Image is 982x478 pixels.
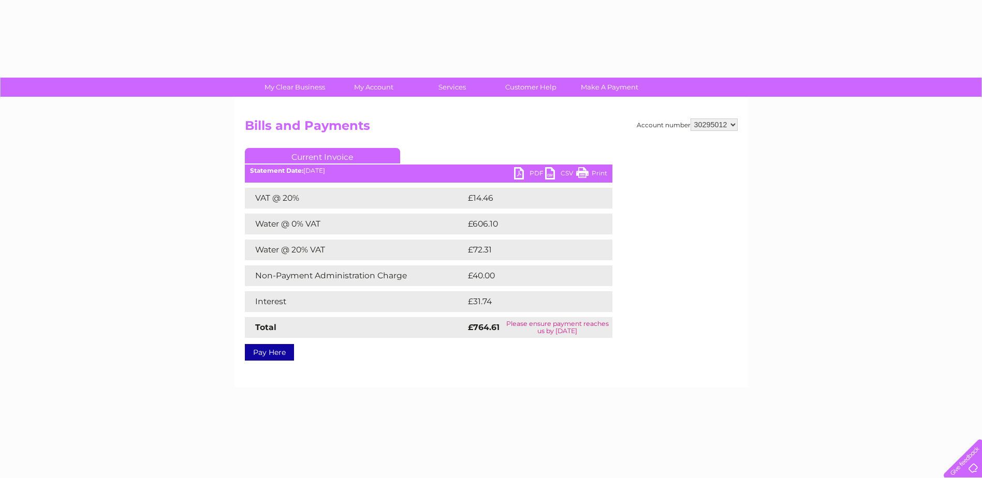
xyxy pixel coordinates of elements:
[468,322,500,332] strong: £764.61
[465,214,594,234] td: £606.10
[245,240,465,260] td: Water @ 20% VAT
[245,291,465,312] td: Interest
[488,78,574,97] a: Customer Help
[545,167,576,182] a: CSV
[465,265,592,286] td: £40.00
[331,78,416,97] a: My Account
[245,148,400,163] a: Current Invoice
[465,240,590,260] td: £72.31
[567,78,652,97] a: Make A Payment
[245,214,465,234] td: Water @ 0% VAT
[245,118,738,138] h2: Bills and Payments
[514,167,545,182] a: PDF
[252,78,338,97] a: My Clear Business
[637,118,738,131] div: Account number
[409,78,495,97] a: Services
[255,322,276,332] strong: Total
[465,188,591,208] td: £14.46
[503,317,612,338] td: Please ensure payment reaches us by [DATE]
[245,167,612,174] div: [DATE]
[245,344,294,361] a: Pay Here
[576,167,607,182] a: Print
[245,188,465,208] td: VAT @ 20%
[245,265,465,286] td: Non-Payment Administration Charge
[250,167,303,174] b: Statement Date:
[465,291,590,312] td: £31.74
